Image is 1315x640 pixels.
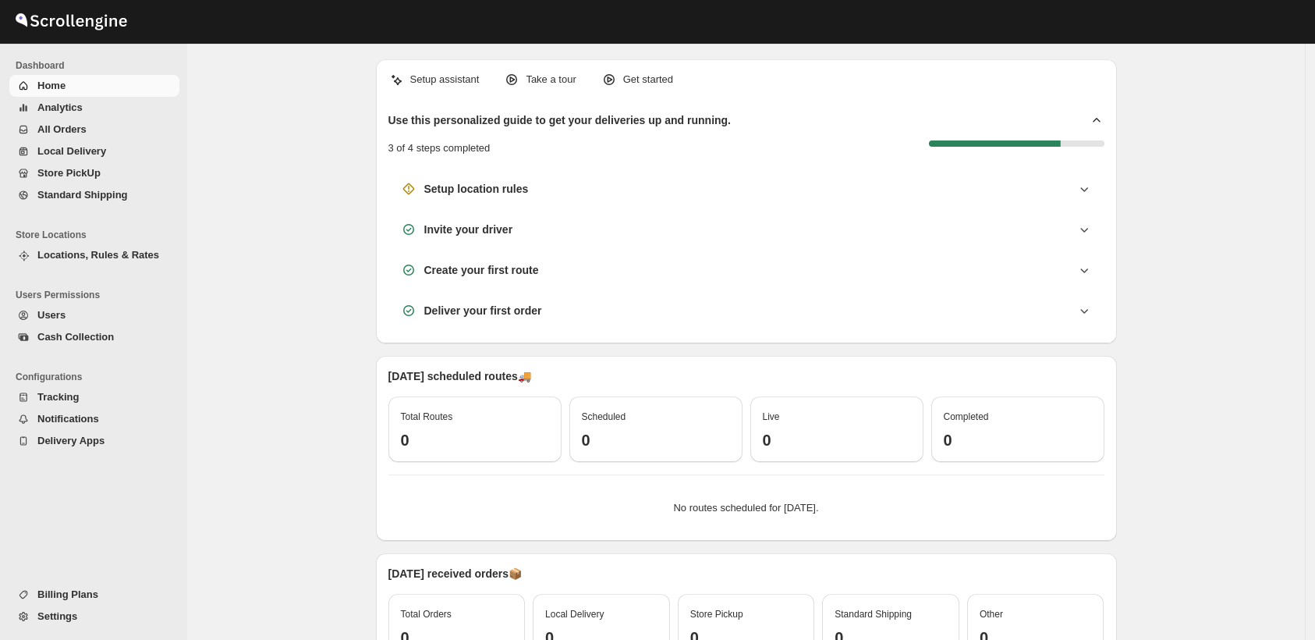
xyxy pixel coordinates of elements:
[37,309,66,321] span: Users
[9,119,179,140] button: All Orders
[37,331,114,343] span: Cash Collection
[16,371,179,383] span: Configurations
[388,566,1104,581] p: [DATE] received orders 📦
[763,431,911,450] h3: 0
[980,609,1003,620] span: Other
[545,609,604,620] span: Local Delivery
[16,59,179,72] span: Dashboard
[401,500,1092,516] p: No routes scheduled for [DATE].
[623,72,673,87] p: Get started
[401,609,452,620] span: Total Orders
[835,609,912,620] span: Standard Shipping
[16,229,179,241] span: Store Locations
[424,222,513,237] h3: Invite your driver
[526,72,576,87] p: Take a tour
[9,326,179,348] button: Cash Collection
[9,584,179,606] button: Billing Plans
[37,610,77,622] span: Settings
[690,609,743,620] span: Store Pickup
[388,140,491,156] p: 3 of 4 steps completed
[388,368,1104,384] p: [DATE] scheduled routes 🚚
[9,304,179,326] button: Users
[388,112,732,128] h2: Use this personalized guide to get your deliveries up and running.
[9,244,179,266] button: Locations, Rules & Rates
[9,386,179,408] button: Tracking
[37,588,98,600] span: Billing Plans
[9,430,179,452] button: Delivery Apps
[424,262,539,278] h3: Create your first route
[37,101,83,113] span: Analytics
[763,411,780,422] span: Live
[16,289,179,301] span: Users Permissions
[37,435,105,446] span: Delivery Apps
[37,413,99,425] span: Notifications
[37,189,128,201] span: Standard Shipping
[582,431,730,450] h3: 0
[9,408,179,430] button: Notifications
[410,72,480,87] p: Setup assistant
[9,97,179,119] button: Analytics
[944,431,1092,450] h3: 0
[37,145,106,157] span: Local Delivery
[9,75,179,97] button: Home
[37,80,66,91] span: Home
[582,411,626,422] span: Scheduled
[37,391,79,403] span: Tracking
[401,431,549,450] h3: 0
[424,181,529,197] h3: Setup location rules
[9,606,179,628] button: Settings
[37,167,101,179] span: Store PickUp
[401,411,453,422] span: Total Routes
[37,123,87,135] span: All Orders
[37,249,159,261] span: Locations, Rules & Rates
[944,411,989,422] span: Completed
[424,303,542,318] h3: Deliver your first order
